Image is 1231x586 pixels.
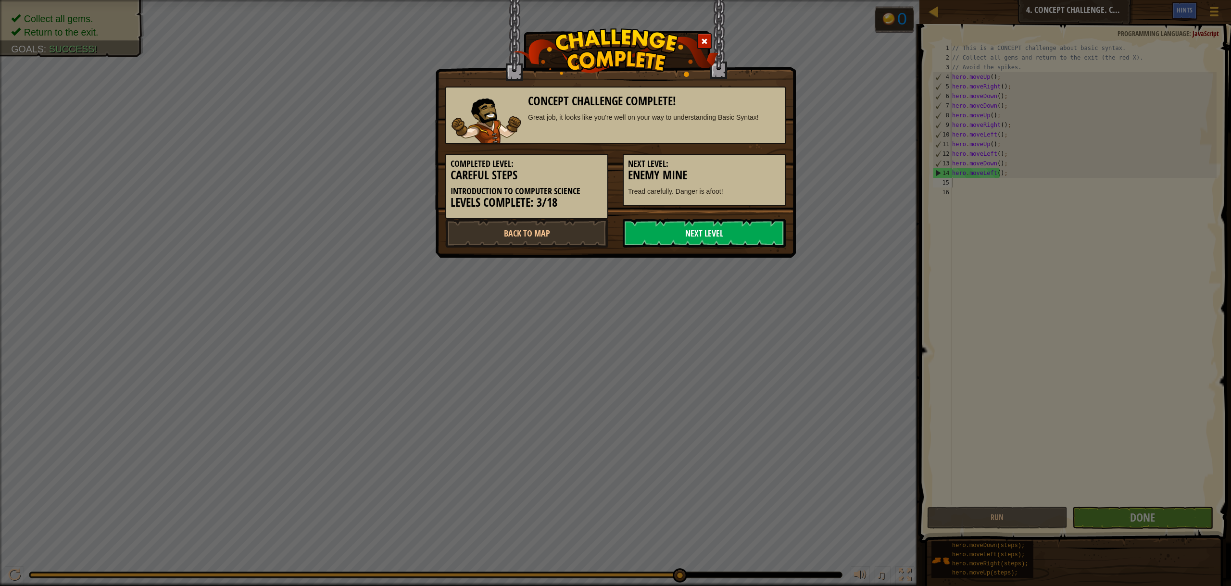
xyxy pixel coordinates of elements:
div: Great job, it looks like you're well on your way to understanding Basic Syntax! [528,112,780,122]
h3: Concept Challenge Complete! [528,95,780,108]
img: duelist.png [451,98,521,143]
h5: Completed Level: [451,159,603,169]
p: Tread carefully. Danger is afoot! [628,187,780,196]
h3: Levels Complete: 3/18 [451,196,603,209]
h5: Introduction to Computer Science [451,187,603,196]
a: Back to Map [445,219,608,248]
h3: Enemy Mine [628,169,780,182]
img: challenge_complete.png [513,28,719,77]
a: Next Level [623,219,786,248]
h3: Careful Steps [451,169,603,182]
h5: Next Level: [628,159,780,169]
